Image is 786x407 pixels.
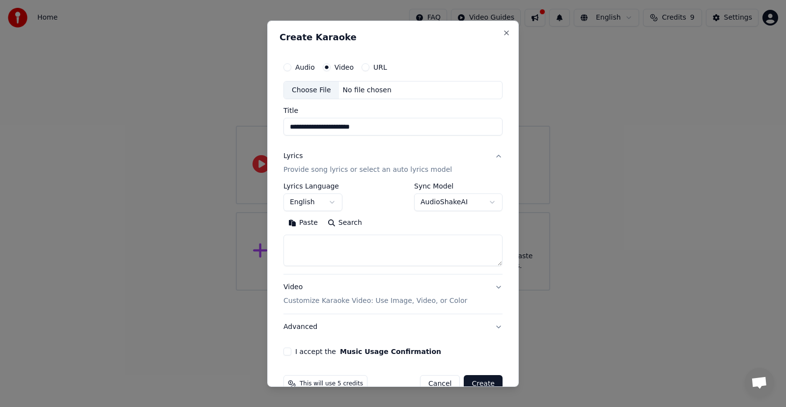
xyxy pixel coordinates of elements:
[340,348,441,355] button: I accept the
[283,314,503,340] button: Advanced
[280,32,506,41] h2: Create Karaoke
[373,63,387,70] label: URL
[283,296,467,306] p: Customize Karaoke Video: Use Image, Video, or Color
[283,215,323,231] button: Paste
[323,215,367,231] button: Search
[283,282,467,306] div: Video
[283,143,503,183] button: LyricsProvide song lyrics or select an auto lyrics model
[295,348,441,355] label: I accept the
[339,85,395,95] div: No file chosen
[335,63,354,70] label: Video
[283,165,452,175] p: Provide song lyrics or select an auto lyrics model
[284,81,339,99] div: Choose File
[283,107,503,114] label: Title
[283,183,342,190] label: Lyrics Language
[295,63,315,70] label: Audio
[464,375,503,393] button: Create
[300,380,363,388] span: This will use 5 credits
[420,375,460,393] button: Cancel
[283,274,503,314] button: VideoCustomize Karaoke Video: Use Image, Video, or Color
[414,183,503,190] label: Sync Model
[283,183,503,274] div: LyricsProvide song lyrics or select an auto lyrics model
[283,151,303,161] div: Lyrics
